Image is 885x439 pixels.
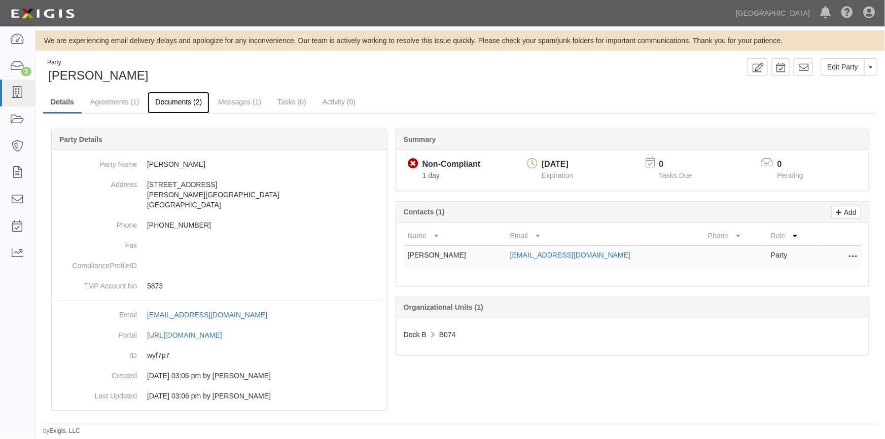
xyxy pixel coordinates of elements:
[56,345,137,360] dt: ID
[315,92,363,112] a: Activity (0)
[56,215,137,230] dt: Phone
[56,255,137,271] dt: ComplianceProfileID
[404,245,506,268] td: [PERSON_NAME]
[147,311,278,319] a: [EMAIL_ADDRESS][DOMAIN_NAME]
[506,227,704,245] th: Email
[659,171,692,179] span: Tasks Due
[56,235,137,250] dt: Fax
[56,215,383,235] dd: [PHONE_NUMBER]
[510,251,630,259] a: [EMAIL_ADDRESS][DOMAIN_NAME]
[408,159,418,169] i: Non-Compliant
[404,135,436,143] b: Summary
[767,227,821,245] th: Role
[422,159,481,170] div: Non-Compliant
[21,67,31,76] div: 3
[56,386,383,406] dd: 09/02/2025 03:06 pm by Martina Lopez
[56,365,383,386] dd: 09/02/2025 03:06 pm by Martina Lopez
[56,276,137,291] dt: TMP Account No
[56,154,137,169] dt: Party Name
[404,303,483,311] b: Organizational Units (1)
[56,154,383,174] dd: [PERSON_NAME]
[56,174,137,190] dt: Address
[43,92,82,114] a: Details
[148,92,209,114] a: Documents (2)
[731,3,815,23] a: [GEOGRAPHIC_DATA]
[43,58,453,84] div: Garrett Smith
[36,35,885,46] div: We are experiencing email delivery delays and apologize for any inconvenience. Our team is active...
[841,206,857,218] p: Add
[831,206,861,218] a: Add
[56,325,137,340] dt: Portal
[8,5,78,23] img: logo-5460c22ac91f19d4615b14bd174203de0afe785f0fc80cf4dbbc73dc1793850b.png
[56,386,137,401] dt: Last Updated
[422,171,440,179] span: Since 09/02/2025
[777,171,803,179] span: Pending
[47,58,148,67] div: Party
[841,7,853,19] i: Help Center - Complianz
[59,135,102,143] b: Party Details
[404,331,427,339] span: Dock B
[43,427,80,435] small: by
[767,245,821,268] td: Party
[821,58,865,76] a: Edit Party
[439,331,456,339] span: B074
[83,92,147,112] a: Agreements (1)
[147,331,233,339] a: [URL][DOMAIN_NAME]
[542,171,573,179] span: Expiration
[147,281,383,291] p: 5873
[56,345,383,365] dd: wyf7p7
[50,427,80,434] a: Exigis, LLC
[542,159,573,170] div: [DATE]
[48,68,148,82] span: [PERSON_NAME]
[147,310,267,320] div: [EMAIL_ADDRESS][DOMAIN_NAME]
[210,92,269,112] a: Messages (1)
[270,92,314,112] a: Tasks (0)
[659,159,704,170] p: 0
[56,305,137,320] dt: Email
[777,159,816,170] p: 0
[704,227,767,245] th: Phone
[56,365,137,381] dt: Created
[404,208,445,216] b: Contacts (1)
[404,227,506,245] th: Name
[56,174,383,215] dd: [STREET_ADDRESS] [PERSON_NAME][GEOGRAPHIC_DATA] [GEOGRAPHIC_DATA]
